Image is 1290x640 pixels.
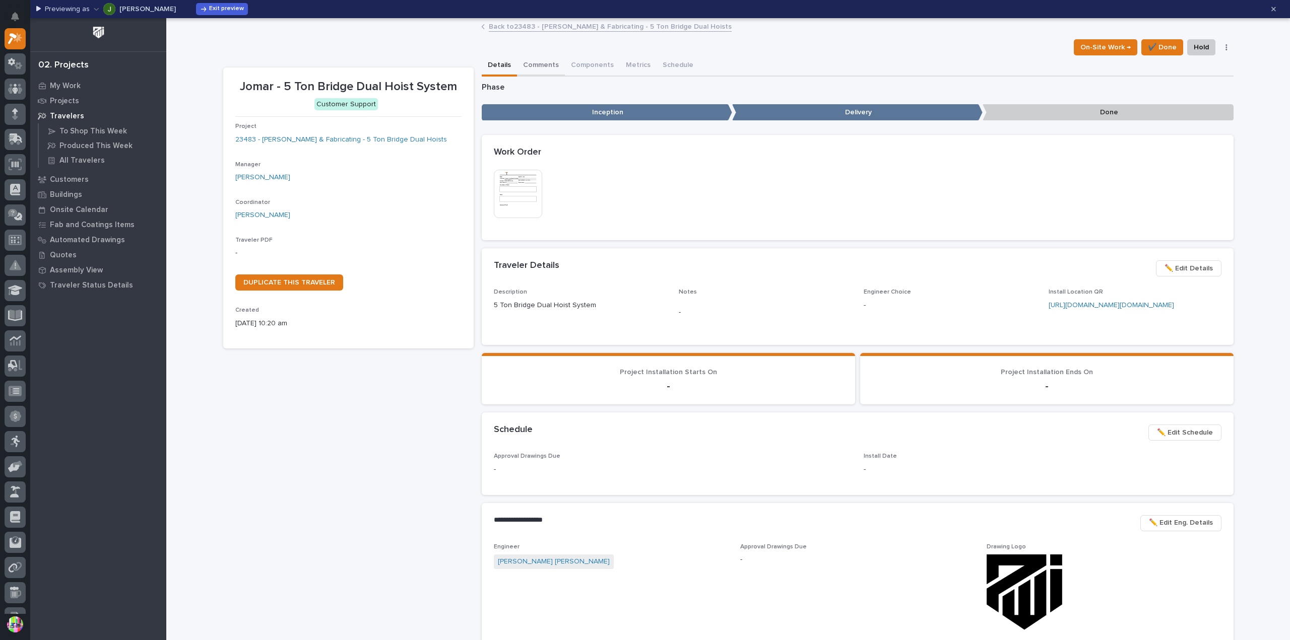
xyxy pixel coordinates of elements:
span: DUPLICATE THIS TRAVELER [243,279,335,286]
span: Install Location QR [1049,289,1103,295]
img: favicon.ico [63,128,71,136]
a: To Shop This Week [39,124,166,138]
a: [PERSON_NAME] [PERSON_NAME] [498,556,610,567]
a: Buildings [30,187,166,202]
a: 23483 - [PERSON_NAME] & Fabricating - 5 Ton Bridge Dual Hoists [235,134,447,145]
span: Install Date [864,453,897,459]
p: Welcome 👋 [10,40,183,56]
button: See all [156,188,183,200]
span: ✔️ Done [1148,41,1177,53]
img: 1736555164131-43832dd5-751b-4058-ba23-39d91318e5a0 [20,216,28,224]
span: [PERSON_NAME] [31,243,82,251]
h2: Traveler Details [494,260,559,271]
h2: Schedule [494,424,533,436]
p: Fab and Coatings Items [50,221,135,230]
img: Stacker [10,10,30,30]
p: Automated Drawings [50,236,125,245]
p: Onsite Calendar [50,205,108,215]
button: ✏️ Edit Eng. Details [1140,515,1221,531]
button: Metrics [620,55,657,77]
span: [DATE] [89,243,110,251]
button: On-Site Work → [1074,39,1137,55]
img: TZOgEAEQ47tONLsuvBfjnCN_jQHl7ERnK5iWWkLGVGo [987,554,1062,630]
button: ✏️ Edit Schedule [1148,424,1221,441]
button: users-avatar [5,614,26,635]
p: Inception [482,104,732,121]
button: Hold [1187,39,1215,55]
a: Back to23483 - [PERSON_NAME] & Fabricating - 5 Ton Bridge Dual Hoists [489,20,732,32]
p: Assembly View [50,266,103,275]
a: 📖Help Docs [6,123,59,141]
div: 📖 [10,128,18,136]
button: Jim Hartung[PERSON_NAME] [94,1,176,17]
p: Customers [50,175,89,184]
p: How can we help? [10,56,183,72]
h2: Work Order [494,147,541,158]
a: Customers [30,172,166,187]
p: Travelers [50,112,84,121]
a: Automated Drawings [30,232,166,247]
span: Traveler PDF [235,237,273,243]
button: Components [565,55,620,77]
span: Hold [1194,41,1209,53]
span: Approval Drawings Due [740,544,807,550]
button: ✏️ Edit Details [1156,260,1221,276]
span: [DATE] [89,216,110,224]
span: Exit preview [209,5,244,13]
p: - [872,380,1221,392]
button: Exit preview [196,3,248,15]
img: 4614488137333_bcb353cd0bb836b1afe7_72.png [21,156,39,174]
a: Assembly View [30,262,166,277]
a: Onsite Calendar [30,202,166,217]
p: Buildings [50,190,82,199]
div: Customer Support [314,98,378,111]
img: image [137,128,145,136]
span: Pylon [100,265,122,273]
a: Onboarding Call [59,123,133,141]
a: DUPLICATE THIS TRAVELER [235,274,343,291]
span: [PERSON_NAME] [31,216,82,224]
a: [PERSON_NAME] [235,210,290,221]
p: [PERSON_NAME] [119,6,176,13]
a: Prompting [133,123,186,141]
span: • [84,216,87,224]
img: 1736555164131-43832dd5-751b-4058-ba23-39d91318e5a0 [10,156,28,174]
p: Traveler Status Details [50,281,133,290]
p: All Travelers [59,156,105,165]
a: Powered byPylon [71,265,122,273]
button: ✔️ Done [1141,39,1183,55]
div: Past conversations [10,190,68,198]
span: Engineer Choice [864,289,911,295]
p: Phase [482,83,1234,92]
button: Schedule [657,55,699,77]
img: Workspace Logo [89,23,108,42]
span: Engineer [494,544,520,550]
button: Details [482,55,517,77]
button: Notifications [5,6,26,27]
span: Drawing Logo [987,544,1026,550]
p: Produced This Week [59,141,133,151]
a: Traveler Status Details [30,277,166,293]
p: 5 Ton Bridge Dual Hoist System [494,300,667,311]
div: Start new chat [45,156,165,166]
p: - [740,554,975,565]
span: Project Installation Starts On [620,369,717,376]
span: Manager [235,162,261,168]
p: [DATE] 10:20 am [235,318,462,329]
span: Onboarding Call [73,127,128,137]
span: ✏️ Edit Schedule [1157,426,1213,439]
p: Delivery [732,104,983,121]
p: - [864,300,1037,311]
img: Brittany Wendell [10,233,26,249]
a: [URL][DOMAIN_NAME][DOMAIN_NAME] [1049,302,1174,309]
p: - [235,248,462,258]
a: Projects [30,93,166,108]
span: ✏️ Edit Eng. Details [1149,517,1213,529]
button: Start new chat [171,159,183,171]
a: Quotes [30,247,166,262]
a: Produced This Week [39,138,166,153]
span: Project Installation Ends On [1001,369,1093,376]
img: Jim Hartung [103,3,115,15]
a: Travelers [30,108,166,123]
p: - [679,307,852,318]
